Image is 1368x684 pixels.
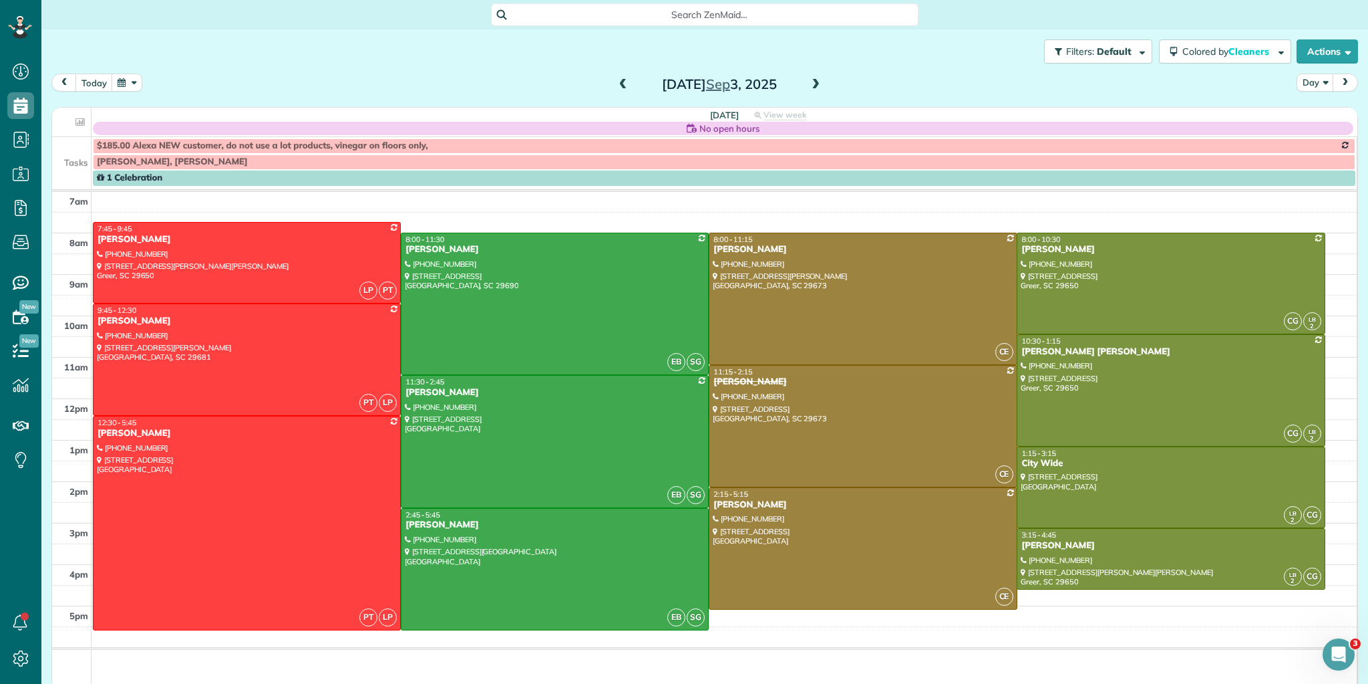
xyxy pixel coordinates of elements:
[713,367,752,376] span: 11:15 - 2:15
[995,465,1013,483] span: CE
[687,353,705,371] span: SG
[713,244,1013,255] div: [PERSON_NAME]
[1021,449,1056,458] span: 1:15 - 3:15
[97,140,428,151] span: $185.00 Alexa NEW customer, do not use a lot products, vinegar on floors only,
[713,499,1013,511] div: [PERSON_NAME]
[1284,425,1302,443] span: CG
[687,608,705,626] span: SG
[667,486,685,504] span: EB
[1309,428,1316,435] span: LB
[359,608,377,626] span: PT
[1285,514,1301,527] small: 2
[69,445,88,455] span: 1pm
[1037,39,1152,64] a: Filters: Default
[1289,509,1297,517] span: LB
[710,110,739,120] span: [DATE]
[713,376,1013,388] div: [PERSON_NAME]
[1021,530,1056,540] span: 3:15 - 4:45
[1304,433,1321,445] small: 2
[1285,575,1301,588] small: 2
[1323,639,1355,671] iframe: Intercom live chat
[379,281,397,300] span: PT
[1284,312,1302,330] span: CG
[995,588,1013,606] span: CE
[1021,458,1321,469] div: City Wide
[1333,74,1358,92] button: next
[1021,235,1060,244] span: 8:00 - 10:30
[713,489,748,499] span: 2:15 - 5:15
[713,235,752,244] span: 8:00 - 11:15
[97,173,162,183] span: 1 Celebration
[1228,45,1271,58] span: Cleaners
[1182,45,1274,58] span: Colored by
[1350,639,1361,649] span: 3
[379,394,397,412] span: LP
[1021,336,1060,346] span: 10:30 - 1:15
[359,281,377,300] span: LP
[69,528,88,538] span: 3pm
[1297,39,1358,64] button: Actions
[1303,568,1321,586] span: CG
[995,343,1013,361] span: CE
[1021,244,1321,255] div: [PERSON_NAME]
[636,77,803,92] h2: [DATE] 3, 2025
[97,156,248,167] span: [PERSON_NAME], [PERSON_NAME]
[69,569,88,580] span: 4pm
[405,387,705,398] div: [PERSON_NAME]
[98,306,136,315] span: 9:45 - 12:30
[1021,540,1321,552] div: [PERSON_NAME]
[1303,506,1321,524] span: CG
[667,353,685,371] span: EB
[97,428,397,439] div: [PERSON_NAME]
[405,520,705,531] div: [PERSON_NAME]
[97,234,397,245] div: [PERSON_NAME]
[1304,320,1321,333] small: 2
[1066,45,1094,58] span: Filters:
[379,608,397,626] span: LP
[687,486,705,504] span: SG
[1289,571,1297,578] span: LB
[359,394,377,412] span: PT
[69,237,88,248] span: 8am
[706,76,730,92] span: Sep
[19,334,39,348] span: New
[97,316,397,327] div: [PERSON_NAME]
[763,110,806,120] span: View week
[98,224,132,233] span: 7:45 - 9:45
[405,235,444,244] span: 8:00 - 11:30
[64,403,88,414] span: 12pm
[1044,39,1152,64] button: Filters: Default
[405,510,440,520] span: 2:45 - 5:45
[1159,39,1291,64] button: Colored byCleaners
[69,279,88,290] span: 9am
[69,486,88,497] span: 2pm
[667,608,685,626] span: EB
[64,320,88,331] span: 10am
[75,74,113,92] button: today
[69,610,88,621] span: 5pm
[19,300,39,314] span: New
[1021,346,1321,358] div: [PERSON_NAME] [PERSON_NAME]
[1309,316,1316,323] span: LB
[51,74,77,92] button: prev
[69,196,88,207] span: 7am
[1097,45,1132,58] span: Default
[405,377,444,386] span: 11:30 - 2:45
[405,244,705,255] div: [PERSON_NAME]
[64,362,88,372] span: 11am
[699,122,759,135] span: No open hours
[98,418,136,427] span: 12:30 - 5:45
[1297,74,1334,92] button: Day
